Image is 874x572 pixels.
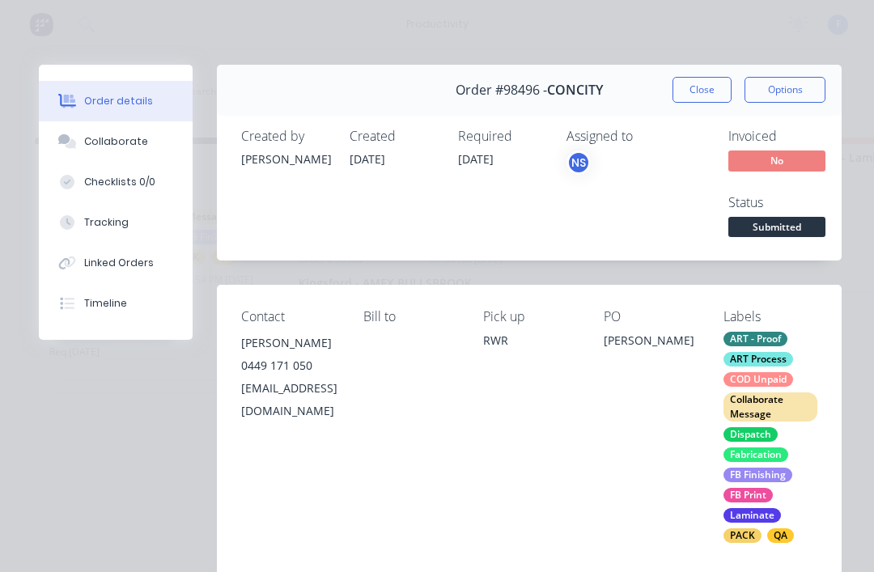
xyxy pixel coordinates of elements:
div: ART Process [723,352,793,367]
div: [PERSON_NAME] [241,150,330,167]
span: Order #98496 - [456,83,547,98]
span: [DATE] [458,151,494,167]
div: RWR [483,332,577,349]
span: [DATE] [350,151,385,167]
div: [PERSON_NAME]0449 171 050[EMAIL_ADDRESS][DOMAIN_NAME] [241,332,337,422]
div: ART - Proof [723,332,787,346]
div: [EMAIL_ADDRESS][DOMAIN_NAME] [241,377,337,422]
span: Submitted [728,217,825,237]
button: Collaborate [39,121,193,162]
div: Required [458,129,547,144]
div: PACK [723,528,762,543]
div: Checklists 0/0 [84,175,155,189]
button: Submitted [728,217,825,241]
div: Status [728,195,850,210]
button: Options [745,77,825,103]
button: Close [672,77,732,103]
div: 0449 171 050 [241,354,337,377]
div: [PERSON_NAME] [241,332,337,354]
button: Checklists 0/0 [39,162,193,202]
div: Dispatch [723,427,778,442]
div: FB Finishing [723,468,792,482]
div: Collaborate Message [723,392,817,422]
div: Pick up [483,309,577,324]
div: Bill to [363,309,457,324]
button: Timeline [39,283,193,324]
span: CONCITY [547,83,603,98]
div: QA [767,528,794,543]
div: Fabrication [723,447,788,462]
div: [PERSON_NAME] [604,332,698,354]
div: COD Unpaid [723,372,793,387]
button: Linked Orders [39,243,193,283]
div: Invoiced [728,129,850,144]
div: PO [604,309,698,324]
div: FB Print [723,488,773,502]
div: Created [350,129,439,144]
div: Contact [241,309,337,324]
div: Created by [241,129,330,144]
div: Linked Orders [84,256,154,270]
div: Labels [723,309,817,324]
button: Order details [39,81,193,121]
div: Order details [84,94,153,108]
div: Assigned to [566,129,728,144]
button: Tracking [39,202,193,243]
div: Timeline [84,296,127,311]
div: Tracking [84,215,129,230]
span: No [728,150,825,171]
div: Laminate [723,508,781,523]
button: NS [566,150,591,175]
div: Collaborate [84,134,148,149]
